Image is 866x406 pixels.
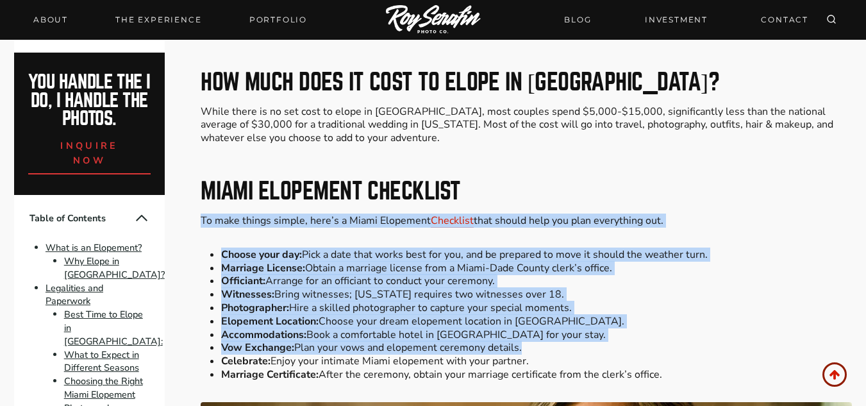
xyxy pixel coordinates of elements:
li: Hire a skilled photographer to capture your special moments. [221,301,852,315]
a: Scroll to top [822,362,847,387]
a: What to Expect in Different Seasons [64,348,139,375]
strong: Vow Exchange: [221,341,294,355]
p: To make things simple, here’s a Miami Elopement that should help you plan everything out. [201,214,852,228]
strong: Marriage Certificate: [221,368,319,382]
strong: Accommodations: [221,328,306,342]
h2: How much does it cost to elope in [GEOGRAPHIC_DATA]? [201,71,852,94]
li: Plan your vows and elopement ceremony details. [221,341,852,355]
nav: Secondary Navigation [556,8,816,31]
a: About [26,11,76,29]
li: Enjoy your intimate Miami elopement with your partner. [221,355,852,368]
strong: Choose your day: [221,248,302,262]
a: Legalities and Paperwork [46,282,103,308]
strong: Elopement Location: [221,314,319,328]
h2: Miami Elopement Checklist [201,180,852,203]
strong: Witnesses: [221,287,274,301]
a: THE EXPERIENCE [108,11,209,29]
span: inquire now [60,139,118,167]
a: Why Elope in [GEOGRAPHIC_DATA]? [64,255,165,281]
a: What is an Elopement? [46,241,142,254]
li: Pick a date that works best for you, and be prepared to move it should the weather turn. [221,248,852,262]
strong: Photographer: [221,301,289,315]
p: While there is no set cost to elope in [GEOGRAPHIC_DATA], most couples spend $5,000-$15,000, sign... [201,105,852,145]
li: Obtain a marriage license from a Miami-Dade County clerk’s office. [221,262,852,275]
nav: Primary Navigation [26,11,315,29]
li: Bring witnesses; [US_STATE] requires two witnesses over 18. [221,288,852,301]
img: Logo of Roy Serafin Photo Co., featuring stylized text in white on a light background, representi... [386,5,481,35]
li: Choose your dream elopement location in [GEOGRAPHIC_DATA]. [221,315,852,328]
a: Checklist [431,214,474,228]
strong: Officiant: [221,274,265,288]
strong: Marriage License: [221,261,305,275]
a: Best Time to Elope in [GEOGRAPHIC_DATA]: [64,308,163,348]
li: Book a comfortable hotel in [GEOGRAPHIC_DATA] for your stay. [221,328,852,342]
li: Arrange for an officiant to conduct your ceremony. [221,275,852,288]
a: Portfolio [242,11,315,29]
a: INVESTMENT [637,8,715,31]
button: View Search Form [822,11,840,29]
span: Table of Contents [29,212,134,225]
a: CONTACT [753,8,816,31]
button: Collapse Table of Contents [134,210,149,226]
li: After the ceremony, obtain your marriage certificate from the clerk’s office. [221,368,852,382]
a: inquire now [28,128,151,174]
a: BLOG [556,8,599,31]
strong: Celebrate: [221,354,271,368]
h2: You handle the i do, I handle the photos. [28,73,151,128]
